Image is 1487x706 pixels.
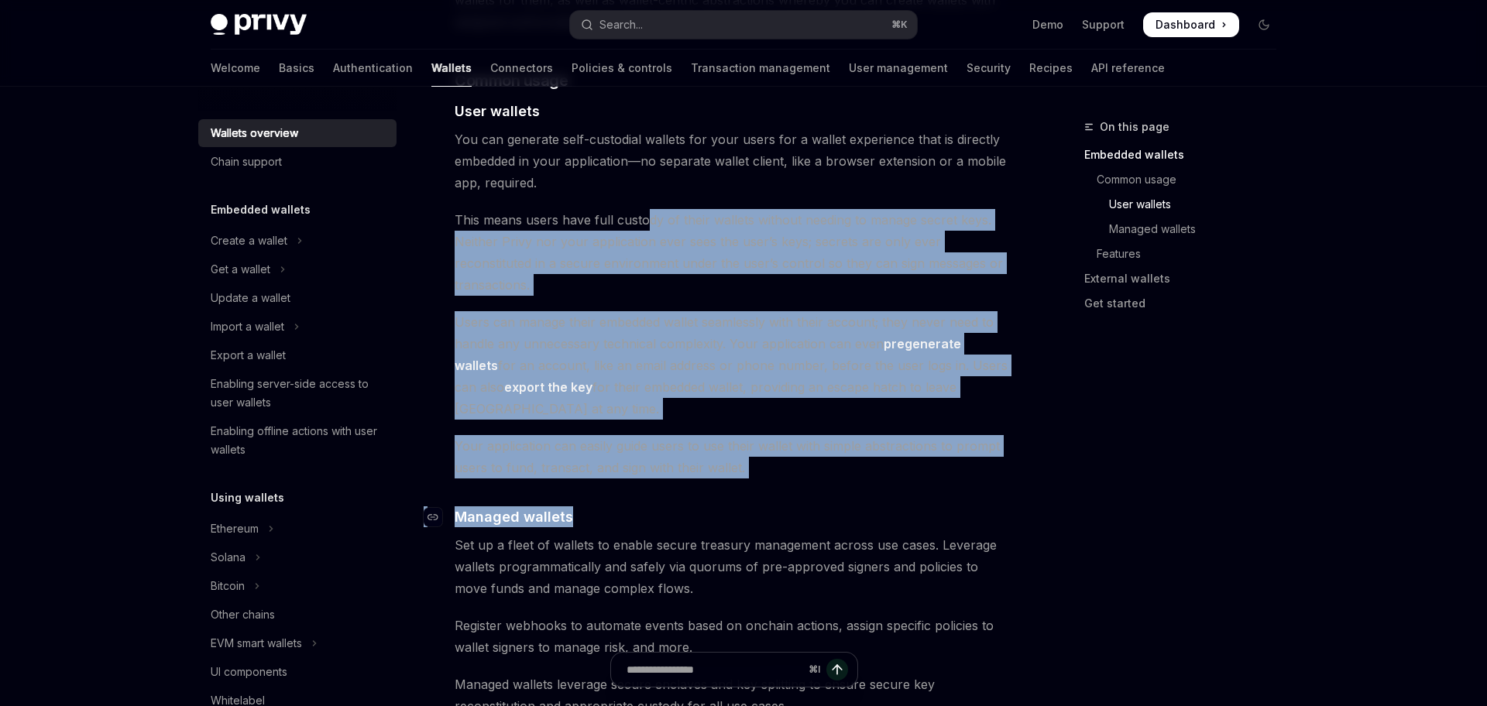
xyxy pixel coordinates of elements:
[198,601,397,629] a: Other chains
[1091,50,1165,87] a: API reference
[1084,291,1289,316] a: Get started
[1084,242,1289,266] a: Features
[211,488,284,507] h5: Using wallets
[1082,17,1125,33] a: Support
[1084,192,1289,217] a: User wallets
[211,317,284,336] div: Import a wallet
[826,659,848,680] button: Send message
[455,101,540,122] span: User wallets
[198,629,397,657] button: Toggle EVM smart wallets section
[627,653,802,687] input: Ask a question...
[1156,17,1215,33] span: Dashboard
[198,255,397,283] button: Toggle Get a wallet section
[198,543,397,571] button: Toggle Solana section
[849,50,948,87] a: User management
[1084,142,1289,167] a: Embedded wallets
[211,548,246,567] div: Solana
[424,506,455,527] a: Navigate to header
[455,435,1013,478] span: Your application can easily guide users to use their wallet with simple abstractions to prompt us...
[211,153,282,171] div: Chain support
[211,260,270,279] div: Get a wallet
[211,346,286,365] div: Export a wallet
[211,50,260,87] a: Welcome
[1084,167,1289,192] a: Common usage
[211,663,287,681] div: UI components
[198,341,397,369] a: Export a wallet
[1032,17,1063,33] a: Demo
[198,313,397,341] button: Toggle Import a wallet section
[455,209,1013,296] span: This means users have full custody of their wallets without needing to manage secret keys. Neithe...
[198,284,397,312] a: Update a wallet
[504,379,592,396] a: export the key
[455,534,1013,599] span: Set up a fleet of wallets to enable secure treasury management across use cases. Leverage wallets...
[1084,217,1289,242] a: Managed wallets
[1252,12,1276,37] button: Toggle dark mode
[211,14,307,36] img: dark logo
[198,515,397,543] button: Toggle Ethereum section
[211,519,259,538] div: Ethereum
[455,129,1013,194] span: You can generate self-custodial wallets for your users for a wallet experience that is directly e...
[455,615,1013,658] span: Register webhooks to automate events based on onchain actions, assign specific policies to wallet...
[198,227,397,255] button: Toggle Create a wallet section
[211,124,298,142] div: Wallets overview
[570,11,917,39] button: Open search
[1029,50,1073,87] a: Recipes
[967,50,1011,87] a: Security
[691,50,830,87] a: Transaction management
[1143,12,1239,37] a: Dashboard
[198,119,397,147] a: Wallets overview
[1100,118,1169,136] span: On this page
[455,506,573,527] span: Managed wallets
[455,311,1013,420] span: Users can manage their embedded wallet seamlessly with their account; they never need to handle a...
[211,605,275,624] div: Other chains
[198,572,397,600] button: Toggle Bitcoin section
[211,577,245,595] div: Bitcoin
[211,200,311,219] h5: Embedded wallets
[431,50,472,87] a: Wallets
[198,417,397,464] a: Enabling offline actions with user wallets
[198,148,397,176] a: Chain support
[279,50,314,87] a: Basics
[333,50,413,87] a: Authentication
[211,289,290,307] div: Update a wallet
[198,370,397,416] a: Enabling server-side access to user wallets
[211,634,302,653] div: EVM smart wallets
[211,422,387,459] div: Enabling offline actions with user wallets
[198,658,397,686] a: UI components
[1084,266,1289,291] a: External wallets
[211,231,287,250] div: Create a wallet
[599,15,643,34] div: Search...
[211,375,387,412] div: Enabling server-side access to user wallets
[490,50,553,87] a: Connectors
[572,50,672,87] a: Policies & controls
[891,19,908,31] span: ⌘ K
